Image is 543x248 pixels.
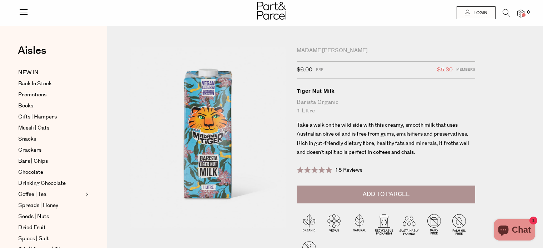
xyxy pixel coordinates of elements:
inbox-online-store-chat: Shopify online store chat [492,219,537,242]
span: Gifts | Hampers [18,113,57,121]
span: 18 Reviews [335,167,362,174]
img: P_P-ICONS-Live_Bec_V11_Recyclable_Packaging.svg [372,212,397,237]
span: Members [456,65,475,75]
a: Gifts | Hampers [18,113,83,121]
a: Seeds | Nuts [18,212,83,221]
a: Muesli | Oats [18,124,83,132]
span: Drinking Chocolate [18,179,66,188]
span: Back In Stock [18,80,52,88]
a: Back In Stock [18,80,83,88]
span: Muesli | Oats [18,124,49,132]
span: Crackers [18,146,41,155]
span: Aisles [18,43,46,59]
a: Login [457,6,496,19]
img: Part&Parcel [257,2,286,20]
span: Bars | Chips [18,157,48,166]
img: P_P-ICONS-Live_Bec_V11_Sustainable_Farmed.svg [397,212,422,237]
span: 0 [525,9,532,16]
span: Promotions [18,91,46,99]
div: Barista Organic 1 Litre [297,98,475,115]
img: P_P-ICONS-Live_Bec_V11_Palm_Oil_Free.svg [447,212,472,237]
span: Spreads | Honey [18,201,58,210]
span: Add to Parcel [363,190,409,198]
a: Dried Fruit [18,223,83,232]
img: P_P-ICONS-Live_Bec_V11_Natural.svg [347,212,372,237]
span: Take a walk on the wild side with this creamy, smooth milk that uses Australian olive oil and is ... [297,121,469,156]
span: Books [18,102,33,110]
a: Coffee | Tea [18,190,83,199]
span: Coffee | Tea [18,190,46,199]
a: Books [18,102,83,110]
a: Spices | Salt [18,234,83,243]
div: Tiger Nut Milk [297,87,475,95]
span: $5.30 [437,65,453,75]
span: Snacks [18,135,36,143]
img: P_P-ICONS-Live_Bec_V11_Organic.svg [297,212,322,237]
a: Chocolate [18,168,83,177]
img: P_P-ICONS-Live_Bec_V11_Vegan.svg [322,212,347,237]
span: Spices | Salt [18,234,49,243]
span: Dried Fruit [18,223,46,232]
button: Add to Parcel [297,186,475,203]
button: Expand/Collapse Coffee | Tea [84,190,89,199]
span: Chocolate [18,168,43,177]
img: Tiger Nut Milk [129,47,286,233]
img: P_P-ICONS-Live_Bec_V11_Dairy_Free.svg [422,212,447,237]
a: Spreads | Honey [18,201,83,210]
div: Madame [PERSON_NAME] [297,47,475,54]
a: 0 [517,10,524,17]
a: Bars | Chips [18,157,83,166]
a: Crackers [18,146,83,155]
span: NEW IN [18,69,39,77]
a: Drinking Chocolate [18,179,83,188]
span: Login [472,10,487,16]
a: Promotions [18,91,83,99]
span: $6.00 [297,65,312,75]
span: Seeds | Nuts [18,212,49,221]
span: RRP [316,65,323,75]
a: Aisles [18,45,46,63]
a: Snacks [18,135,83,143]
a: NEW IN [18,69,83,77]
